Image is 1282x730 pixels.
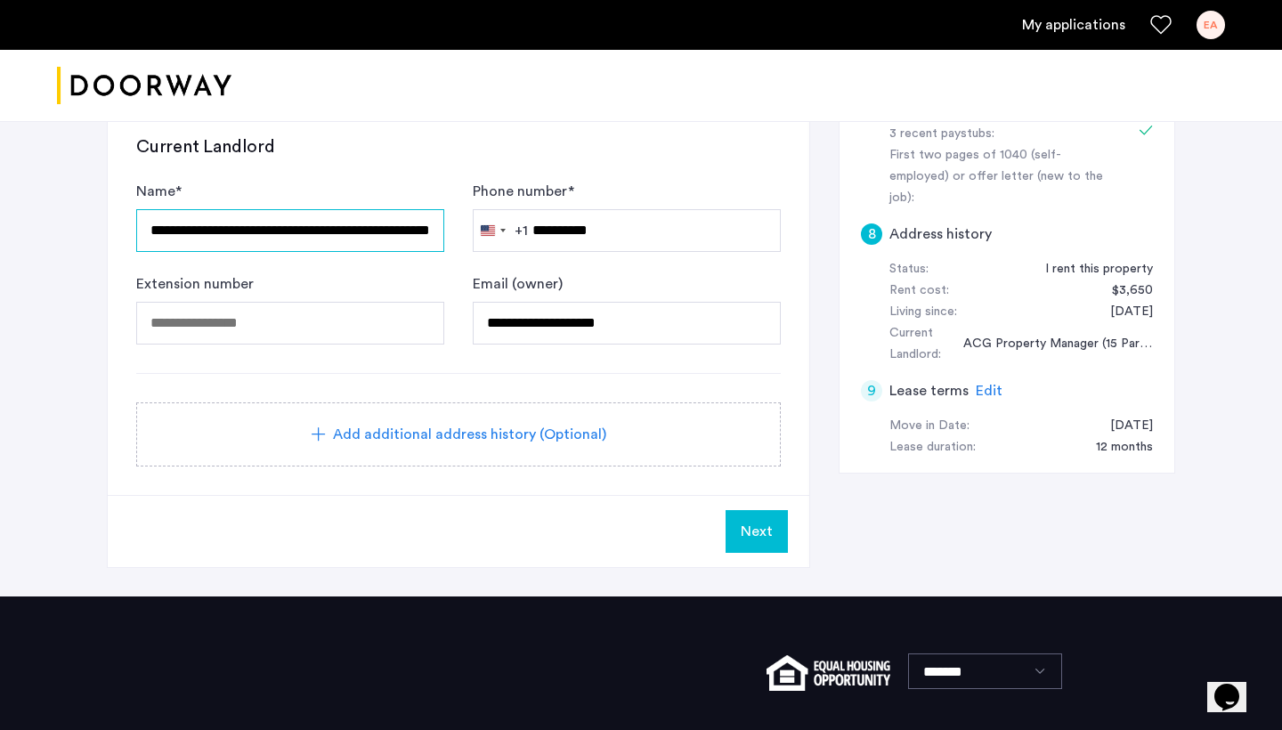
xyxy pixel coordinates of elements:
[889,437,976,458] div: Lease duration:
[1150,14,1172,36] a: Favorites
[136,134,781,159] h3: Current Landlord
[945,334,1153,355] div: ACG Property Manager (15 Park Row Management Office)
[889,323,945,366] div: Current Landlord:
[1078,437,1153,458] div: 12 months
[767,655,890,691] img: equal-housing.png
[136,273,254,295] label: Extension number
[1027,259,1153,280] div: I rent this property
[976,384,1002,398] span: Edit
[889,416,970,437] div: Move in Date:
[889,280,949,302] div: Rent cost:
[889,145,1114,209] div: First two pages of 1040 (self-employed) or offer letter (new to the job):
[1092,302,1153,323] div: 08/29/2024
[1092,416,1153,437] div: 10/01/2025
[889,124,1114,145] div: 3 recent paystubs:
[57,53,231,119] img: logo
[1022,14,1125,36] a: My application
[861,380,882,401] div: 9
[889,259,929,280] div: Status:
[889,302,957,323] div: Living since:
[515,220,528,241] div: +1
[1197,11,1225,39] div: EA
[908,653,1062,689] select: Language select
[474,210,528,251] button: Selected country
[473,273,563,295] label: Email (owner)
[741,521,773,542] span: Next
[57,53,231,119] a: Cazamio logo
[136,181,182,202] label: Name *
[333,424,606,445] span: Add additional address history (Optional)
[1094,280,1153,302] div: $3,650
[889,380,969,401] h5: Lease terms
[473,181,574,202] label: Phone number *
[889,223,992,245] h5: Address history
[1207,659,1264,712] iframe: chat widget
[726,510,788,553] button: Next
[861,223,882,245] div: 8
